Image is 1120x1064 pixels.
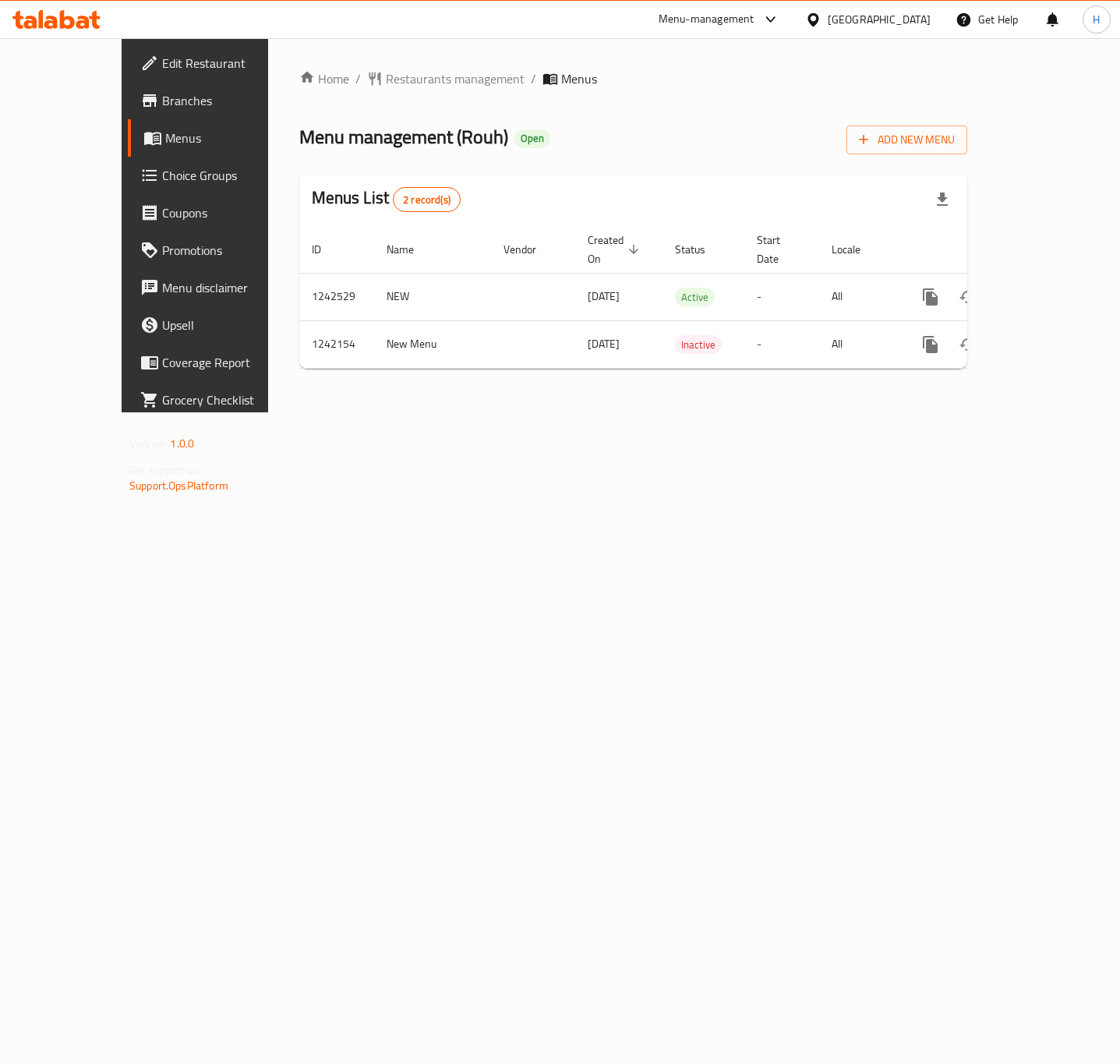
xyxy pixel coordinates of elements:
li: / [355,69,361,88]
span: Status [675,240,726,259]
span: ID [312,240,341,259]
span: Add New Menu [859,130,955,150]
span: Locale [832,240,881,259]
a: Coupons [128,194,309,232]
span: Coupons [162,203,296,222]
span: Menu management ( Rouh ) [299,119,508,154]
a: Support.OpsPlatform [129,475,228,496]
button: Change Status [949,326,987,363]
td: - [744,320,819,368]
div: Inactive [675,335,722,354]
td: All [819,320,899,368]
th: Actions [899,226,1074,274]
span: Active [675,288,715,306]
div: Export file [924,181,961,218]
td: New Menu [374,320,491,368]
span: Created On [588,231,644,268]
div: Menu-management [659,10,754,29]
a: Menu disclaimer [128,269,309,306]
span: Version: [129,433,168,454]
button: Change Status [949,278,987,316]
a: Grocery Checklist [128,381,309,419]
span: Menus [165,129,296,147]
a: Restaurants management [367,69,525,88]
span: Vendor [503,240,556,259]
div: Open [514,129,550,148]
a: Upsell [128,306,309,344]
span: Menu disclaimer [162,278,296,297]
a: Branches [128,82,309,119]
a: Menus [128,119,309,157]
a: Home [299,69,349,88]
nav: breadcrumb [299,69,967,88]
button: more [912,278,949,316]
a: Coverage Report [128,344,309,381]
span: Upsell [162,316,296,334]
span: [DATE] [588,286,620,306]
span: Start Date [757,231,800,268]
span: Branches [162,91,296,110]
div: Total records count [393,187,461,212]
h2: Menus List [312,186,461,212]
span: Restaurants management [386,69,525,88]
button: Add New Menu [846,125,967,154]
span: Choice Groups [162,166,296,185]
span: H [1093,11,1100,28]
td: All [819,273,899,320]
div: [GEOGRAPHIC_DATA] [828,11,931,28]
td: 1242154 [299,320,374,368]
span: Promotions [162,241,296,260]
span: Inactive [675,336,722,354]
span: [DATE] [588,334,620,354]
td: 1242529 [299,273,374,320]
a: Edit Restaurant [128,44,309,82]
a: Choice Groups [128,157,309,194]
span: Coverage Report [162,353,296,372]
span: Edit Restaurant [162,54,296,72]
span: 2 record(s) [394,193,460,207]
span: Name [387,240,434,259]
td: NEW [374,273,491,320]
table: enhanced table [299,226,1074,369]
span: 1.0.0 [170,433,194,454]
span: Get support on: [129,460,201,480]
button: more [912,326,949,363]
a: Promotions [128,232,309,269]
li: / [531,69,536,88]
span: Open [514,132,550,145]
span: Menus [561,69,597,88]
span: Grocery Checklist [162,391,296,409]
td: - [744,273,819,320]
